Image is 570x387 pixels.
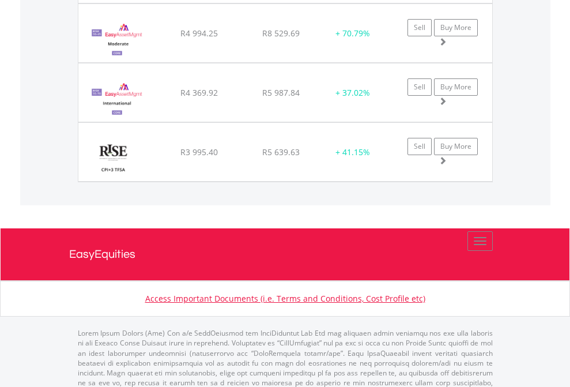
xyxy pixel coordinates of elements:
a: Access Important Documents (i.e. Terms and Conditions, Cost Profile etc) [145,293,425,304]
span: R5 639.63 [262,146,300,157]
span: R5 987.84 [262,87,300,98]
div: + 41.15% [323,146,382,158]
img: RISE%20CPI%203%20TFSA.png [84,137,142,178]
img: EMPBundle_CInternational.png [84,78,150,119]
a: Sell [407,78,432,96]
a: Sell [407,138,432,155]
a: EasyEquities [69,228,501,280]
a: Sell [407,19,432,36]
img: EMPBundle_CModerate.png [84,18,150,59]
a: Buy More [434,19,478,36]
span: R8 529.69 [262,28,300,39]
span: R4 994.25 [180,28,218,39]
span: R4 369.92 [180,87,218,98]
a: Buy More [434,138,478,155]
div: + 70.79% [323,28,382,39]
div: + 37.02% [323,87,382,99]
a: Buy More [434,78,478,96]
span: R3 995.40 [180,146,218,157]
